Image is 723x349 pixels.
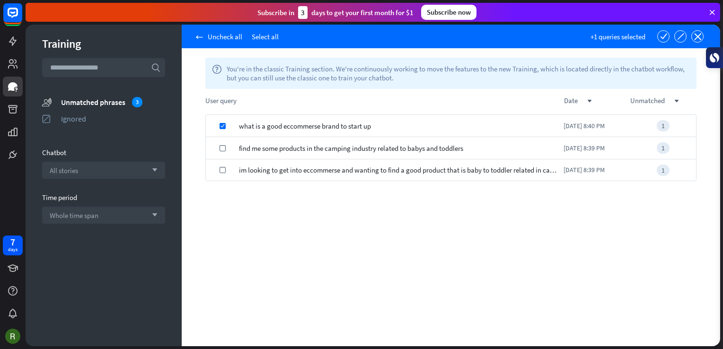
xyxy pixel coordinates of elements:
[227,64,690,82] span: You're in the classic Training section. We're continuously working to move the features to the ne...
[42,36,165,51] div: Training
[3,236,23,255] a: 7 days
[205,96,564,105] div: User query
[564,115,630,137] div: [DATE] 8:40 PM
[8,246,18,253] div: days
[61,97,165,107] div: Unmatched phrases
[42,148,165,157] div: Chatbot
[8,4,36,32] button: Open LiveChat chat widget
[220,124,225,128] i: check
[657,120,670,131] div: 1
[10,238,15,246] div: 7
[564,137,630,159] div: [DATE] 8:39 PM
[239,137,463,159] span: find me some products in the camping industry related to babys and toddlers
[239,115,371,137] span: what is a good eccommerse brand to start up
[421,5,476,20] div: Subscribe now
[50,166,78,175] span: All stories
[257,6,414,19] div: Subscribe in days to get your first month for $1
[212,64,222,82] i: help
[132,97,142,107] div: 3
[61,114,165,123] div: Ignored
[298,6,308,19] div: 3
[239,159,559,181] span: im looking to get into eccommerse and wanting to find a good product that is baby to toddler rela...
[591,32,645,41] section: +1 queries selected
[564,159,630,181] div: [DATE] 8:39 PM
[196,34,203,41] i: arrow_left
[42,114,52,123] i: ignored
[677,33,684,40] i: ignore
[42,193,165,202] div: Time period
[694,33,701,40] i: close
[50,211,98,220] span: Whole time span
[147,167,158,173] i: arrow_down
[196,32,242,41] section: Uncheck all
[42,97,52,107] i: unmatched_phrases
[674,99,679,104] i: down
[564,96,630,105] div: date
[252,32,279,41] section: Select all
[587,99,592,104] i: down
[630,96,697,105] div: unmatched
[147,212,158,218] i: arrow_down
[151,63,160,72] i: search
[657,142,670,154] div: 1
[660,33,667,40] i: check
[657,165,670,176] div: 1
